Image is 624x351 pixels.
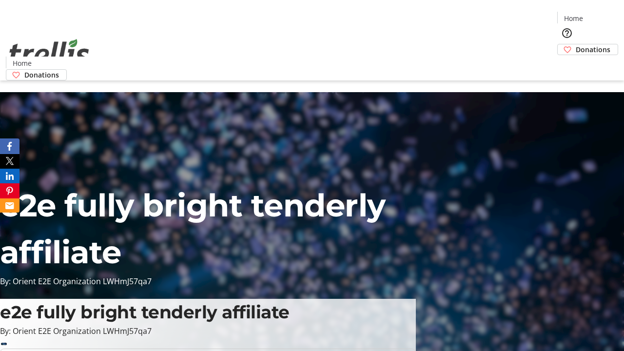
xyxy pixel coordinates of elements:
a: Donations [6,69,67,80]
button: Help [557,23,577,43]
img: Orient E2E Organization LWHmJ57qa7's Logo [6,28,93,77]
span: Home [564,13,583,23]
span: Donations [24,70,59,80]
span: Home [13,58,32,68]
span: Donations [576,44,610,55]
a: Home [6,58,38,68]
a: Home [558,13,589,23]
button: Cart [557,55,577,75]
a: Donations [557,44,618,55]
